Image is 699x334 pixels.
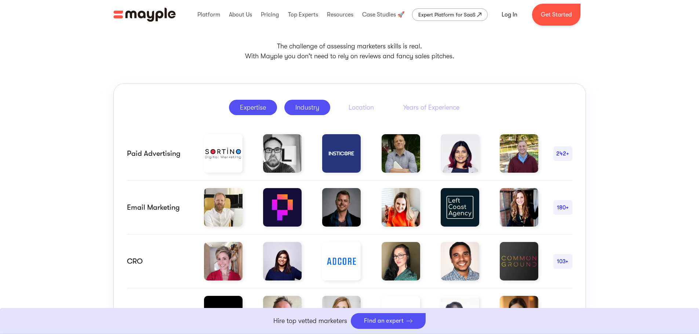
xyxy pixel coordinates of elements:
a: home [113,8,176,22]
a: Log In [493,6,526,23]
div: Expert Platform for SaaS [418,10,476,19]
a: Expert Platform for SaaS [412,8,488,21]
img: Mayple logo [113,8,176,22]
div: 180+ [553,203,572,212]
div: Location [349,103,374,112]
div: About Us [227,3,254,26]
div: Paid advertising [127,149,189,158]
div: CRO [127,257,189,266]
div: 242+ [553,149,572,158]
div: Expertise [240,103,266,112]
div: Years of Experience [403,103,459,112]
div: 103+ [553,257,572,266]
div: Pricing [259,3,281,26]
div: Top Experts [286,3,320,26]
div: Industry [295,103,319,112]
p: The challenge of assessing marketers skills is real. With Mayple you don't need to rely on review... [113,41,586,61]
div: Platform [196,3,222,26]
a: Get Started [532,4,580,26]
div: Resources [325,3,355,26]
div: email marketing [127,203,189,212]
